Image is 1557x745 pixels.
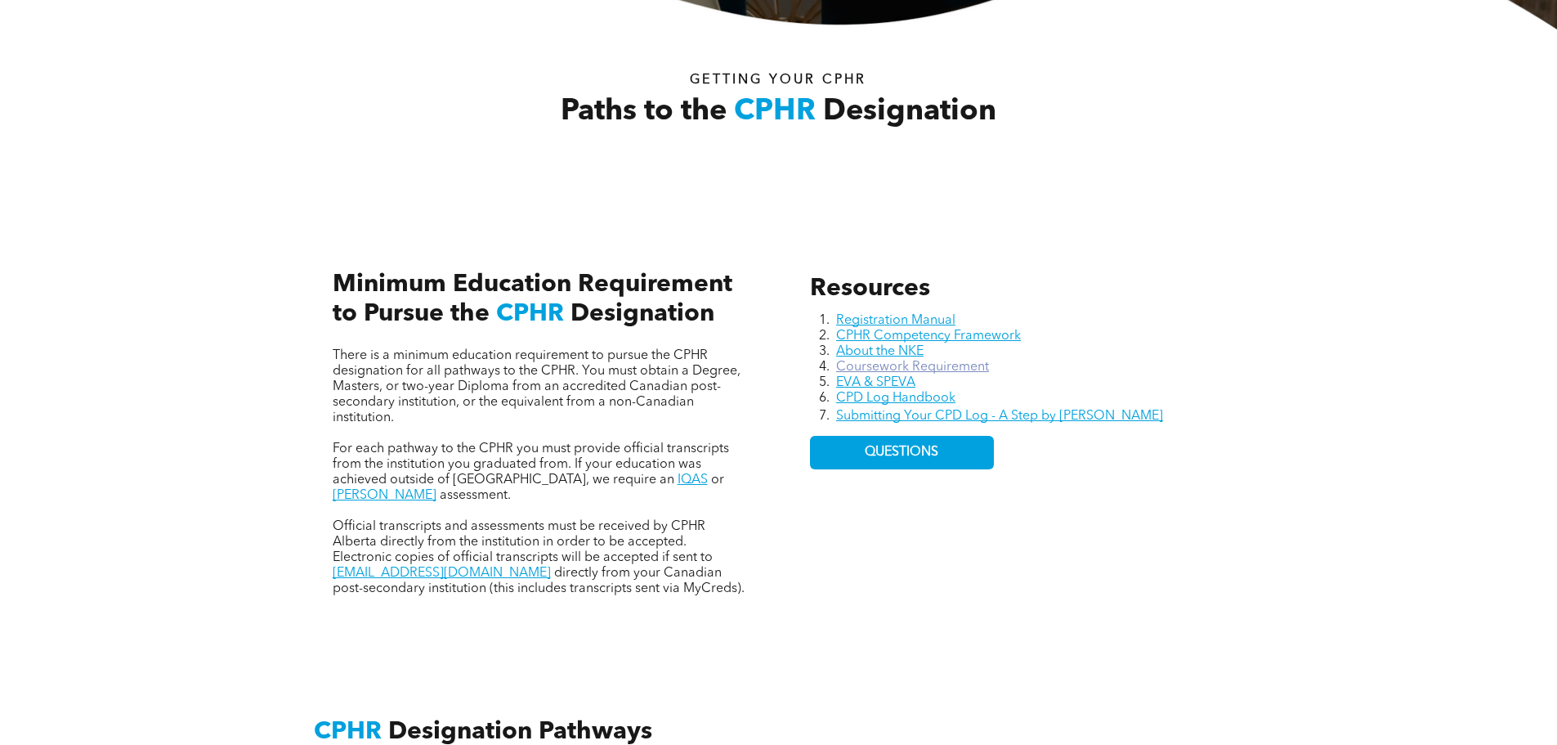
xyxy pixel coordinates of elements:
[836,330,1021,343] a: CPHR Competency Framework
[440,489,511,502] span: assessment.
[561,97,727,127] span: Paths to the
[865,445,938,460] span: QUESTIONS
[836,345,924,358] a: About the NKE
[333,272,732,326] span: Minimum Education Requirement to Pursue the
[711,473,724,487] span: or
[333,520,713,564] span: Official transcripts and assessments must be received by CPHR Alberta directly from the instituti...
[388,720,652,744] span: Designation Pathways
[333,489,436,502] a: [PERSON_NAME]
[836,361,989,374] a: Coursework Requirement
[836,376,915,389] a: EVA & SPEVA
[810,276,930,301] span: Resources
[333,349,740,424] span: There is a minimum education requirement to pursue the CPHR designation for all pathways to the C...
[823,97,996,127] span: Designation
[836,392,955,405] a: CPD Log Handbook
[810,436,994,469] a: QUESTIONS
[678,473,708,487] a: IQAS
[570,302,714,326] span: Designation
[734,97,816,127] span: CPHR
[333,567,551,580] a: [EMAIL_ADDRESS][DOMAIN_NAME]
[690,74,866,87] span: Getting your Cphr
[836,314,955,327] a: Registration Manual
[496,302,564,326] span: CPHR
[314,720,382,744] span: CPHR
[333,442,729,487] span: For each pathway to the CPHR you must provide official transcripts from the institution you gradu...
[836,410,1163,423] a: Submitting Your CPD Log - A Step by [PERSON_NAME]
